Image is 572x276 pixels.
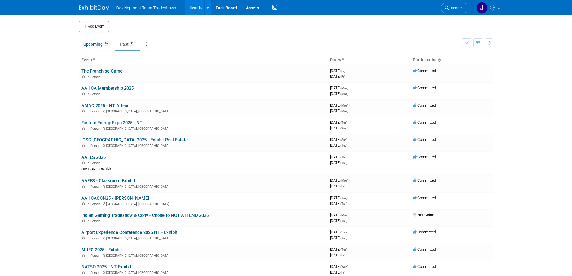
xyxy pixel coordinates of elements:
img: In-Person Event [82,254,85,257]
a: AMAC 2025 - NT Attend [81,103,129,108]
span: Committed [413,230,436,234]
a: MUFC 2025 - Exhibit [81,247,122,253]
span: Committed [413,68,436,73]
a: Past41 [115,38,140,50]
th: Event [79,55,328,65]
a: Search [441,3,468,13]
span: (Mon) [340,92,348,96]
span: [DATE] [330,143,347,147]
span: [DATE] [330,178,350,183]
span: [DATE] [330,103,350,108]
span: [DATE] [330,253,345,257]
img: In-Person Event [82,202,85,205]
span: In-Person [87,161,102,165]
span: In-Person [87,109,102,113]
a: Airport Experience Conference 2025 NT - Exhibit [81,230,177,235]
span: (Mon) [340,179,348,182]
span: [DATE] [330,108,348,113]
div: [GEOGRAPHIC_DATA], [GEOGRAPHIC_DATA] [81,184,325,189]
span: [DATE] [330,247,349,252]
span: [DATE] [330,230,348,234]
span: Committed [413,196,436,200]
div: [GEOGRAPHIC_DATA], [GEOGRAPHIC_DATA] [81,108,325,113]
span: [DATE] [330,213,350,217]
span: (Tue) [340,248,347,251]
span: [DATE] [330,137,349,142]
img: In-Person Event [82,75,85,78]
span: Development Team Tradeshows [116,5,176,10]
span: [DATE] [330,235,347,240]
img: In-Person Event [82,127,85,130]
span: - [349,178,350,183]
span: In-Person [87,75,102,79]
img: In-Person Event [82,236,85,239]
span: [DATE] [330,270,345,274]
div: [GEOGRAPHIC_DATA], [GEOGRAPHIC_DATA] [81,126,325,131]
span: (Fri) [340,254,345,257]
span: [DATE] [330,264,350,269]
span: Committed [413,120,436,125]
span: (Mon) [340,109,348,113]
span: In-Person [87,254,102,258]
a: AAFES - Classroom Exhibit [81,178,135,183]
span: - [348,155,349,159]
a: AAFES 2026 [81,155,106,160]
img: In-Person Event [82,161,85,164]
span: [DATE] [330,184,345,188]
img: In-Person Event [82,144,85,147]
button: Add Event [79,21,109,32]
span: Committed [413,264,436,269]
a: Sort by Start Date [341,57,344,62]
span: Committed [413,86,436,90]
span: (Sun) [340,138,347,141]
span: Committed [413,103,436,108]
span: [DATE] [330,68,347,73]
img: Jennifer Todd [476,2,488,14]
span: (Fri) [340,69,345,73]
span: - [349,103,350,108]
span: Committed [413,137,436,142]
span: (Thu) [340,156,347,159]
a: Sort by Event Name [92,57,95,62]
span: [DATE] [330,160,347,165]
span: (Tue) [340,121,347,124]
span: (Mon) [340,86,348,90]
div: exhibit [99,166,113,171]
div: [GEOGRAPHIC_DATA], [GEOGRAPHIC_DATA] [81,253,325,258]
span: [DATE] [330,126,348,130]
img: In-Person Event [82,271,85,274]
span: (Thu) [340,219,347,223]
span: In-Person [87,202,102,206]
span: (Fri) [340,271,345,274]
img: In-Person Event [82,185,85,188]
img: ExhibitDay [79,5,109,11]
img: In-Person Event [82,109,85,112]
span: - [347,230,348,234]
span: Committed [413,178,436,183]
span: (Wed) [340,265,348,268]
span: - [348,120,349,125]
span: - [348,137,349,142]
span: - [348,196,349,200]
img: In-Person Event [82,219,85,222]
a: Upcoming16 [79,38,114,50]
span: In-Person [87,271,102,275]
span: (Thu) [340,161,347,165]
span: 16 [103,41,110,46]
a: The Franchise Game [81,68,123,74]
span: - [349,213,350,217]
span: In-Person [87,219,102,223]
span: (Tue) [340,144,347,147]
span: In-Person [87,144,102,148]
span: (Wed) [340,127,348,130]
span: In-Person [87,236,102,240]
div: [GEOGRAPHIC_DATA], [GEOGRAPHIC_DATA] [81,143,325,148]
span: [DATE] [330,201,347,206]
span: [DATE] [330,120,349,125]
a: AAHOA Membership 2025 [81,86,134,91]
img: In-Person Event [82,92,85,95]
span: (Fri) [340,75,345,78]
span: Search [449,6,463,10]
span: Committed [413,247,436,252]
span: [DATE] [330,91,348,96]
